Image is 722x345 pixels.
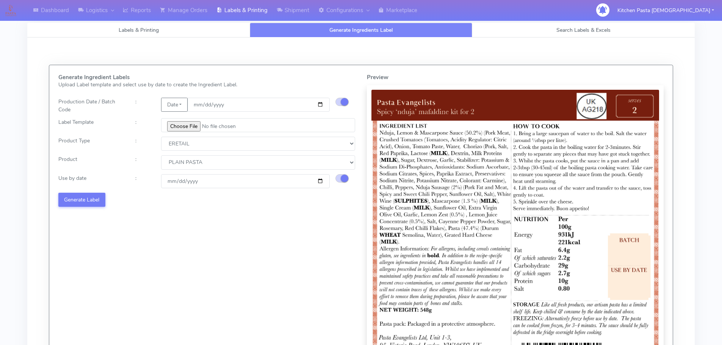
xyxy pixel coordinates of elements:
[53,98,130,114] div: Production Date / Batch Code
[367,74,664,81] h5: Preview
[130,174,155,188] div: :
[612,3,720,18] button: Kitchen Pasta [DEMOGRAPHIC_DATA]
[58,193,105,207] button: Generate Label
[130,98,155,114] div: :
[130,155,155,169] div: :
[53,137,130,151] div: Product Type
[329,27,393,34] span: Generate Ingredients Label
[556,27,611,34] span: Search Labels & Excels
[53,174,130,188] div: Use by date
[58,81,356,89] p: Upload Label template and select use by date to create the Ingredient Label.
[27,23,695,37] ul: Tabs
[119,27,159,34] span: Labels & Printing
[58,74,356,81] h5: Generate Ingredient Labels
[53,155,130,169] div: Product
[53,118,130,132] div: Label Template
[130,118,155,132] div: :
[130,137,155,151] div: :
[161,98,187,112] button: Date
